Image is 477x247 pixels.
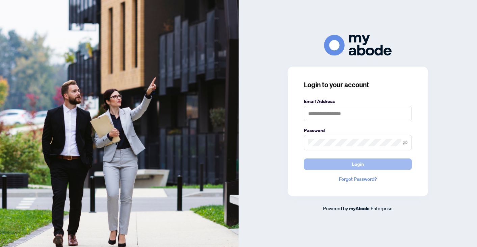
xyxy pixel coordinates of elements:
[324,35,392,55] img: ma-logo
[304,175,412,183] a: Forgot Password?
[371,205,393,211] span: Enterprise
[323,205,348,211] span: Powered by
[304,127,412,134] label: Password
[349,205,370,212] a: myAbode
[304,98,412,105] label: Email Address
[352,159,364,170] span: Login
[304,158,412,170] button: Login
[403,140,407,145] span: eye-invisible
[304,80,412,90] h3: Login to your account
